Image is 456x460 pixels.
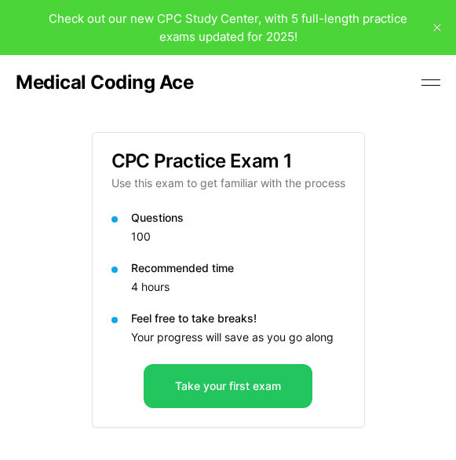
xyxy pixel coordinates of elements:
[111,152,345,171] h3: CPC Practice Exam 1
[131,311,345,326] p: Feel free to take breaks!
[131,210,345,226] p: Questions
[131,279,345,295] p: 4 hours
[111,175,345,191] p: Use this exam to get familiar with the process
[49,11,407,44] span: Check out our new CPC Study Center, with 5 full-length practice exams updated for 2025!
[144,364,312,408] button: Take your first exam
[131,229,345,245] p: 100
[131,329,345,345] p: Your progress will save as you go along
[131,260,345,276] p: Recommended time
[16,73,193,92] a: Medical Coding Ace
[425,15,450,40] button: close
